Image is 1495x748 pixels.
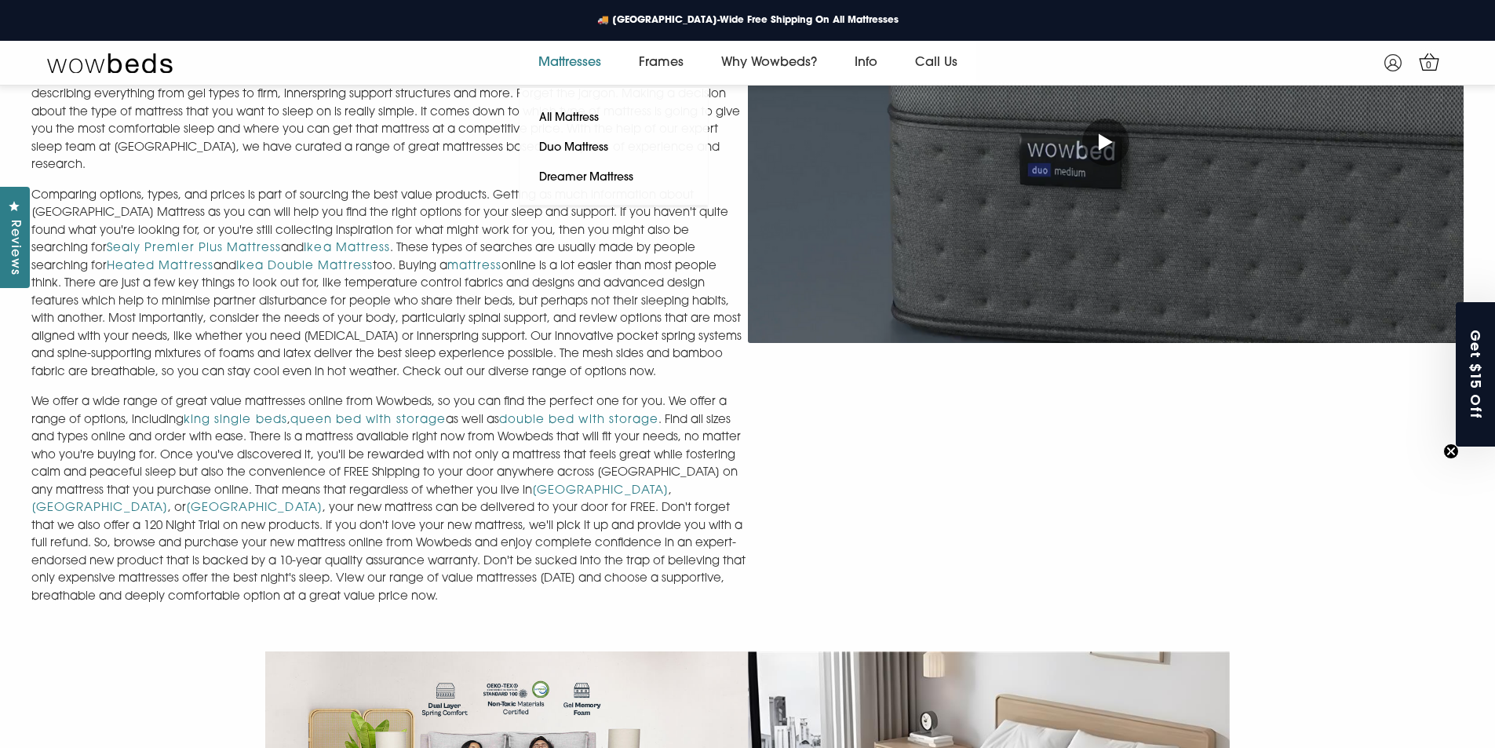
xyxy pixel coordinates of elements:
button: Close teaser [1443,443,1459,459]
span: Reviews [4,220,24,275]
p: We offer a wide range of great value mattresses online from Wowbeds, so you can find the perfect ... [31,394,748,606]
a: Info [836,41,896,85]
a: double bed with storage [499,414,658,426]
a: king single beds [184,414,287,426]
img: Wow Beds Logo [47,52,173,74]
a: Call Us [896,41,976,85]
p: Comparing options, types, and prices is part of sourcing the best value products. Getting as much... [31,188,748,382]
a: Sealy Premier Plus Mattress [107,243,281,254]
a: [GEOGRAPHIC_DATA] [532,485,669,497]
a: queen bed with storage [290,414,446,426]
span: 0 [1421,58,1437,74]
a: Frames [620,41,702,85]
a: mattress [447,261,501,272]
a: [GEOGRAPHIC_DATA] [31,502,168,514]
span: Get $15 Off [1467,329,1486,419]
a: Heated Mattress [107,261,213,272]
a: 🚚 [GEOGRAPHIC_DATA]-Wide Free Shipping On All Mattresses [585,10,911,31]
a: [GEOGRAPHIC_DATA] [186,502,323,514]
a: All Mattress [520,104,618,133]
a: Ikea Double Mattress [236,261,373,272]
a: Mattresses [520,41,620,85]
a: Duo Mattress [520,133,628,163]
a: Ikea Mattress [304,243,390,254]
a: Dreamer Mattress [520,163,653,193]
a: 0 [1415,48,1442,75]
div: Get $15 OffClose teaser [1456,302,1495,447]
a: Why Wowbeds? [702,41,836,85]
